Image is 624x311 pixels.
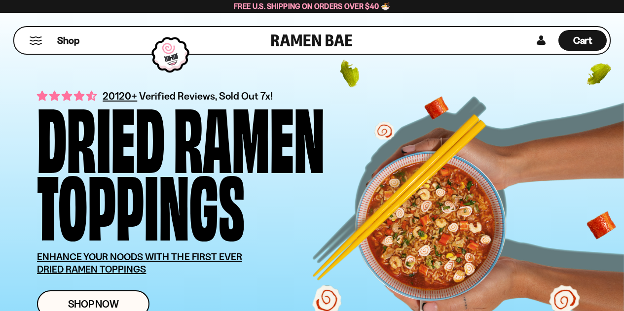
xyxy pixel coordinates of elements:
u: ENHANCE YOUR NOODS WITH THE FIRST EVER DRIED RAMEN TOPPINGS [37,251,242,275]
span: Shop Now [68,299,119,309]
div: Cart [558,27,607,54]
div: Dried [37,101,165,169]
div: Toppings [37,169,245,236]
span: Shop [57,34,79,47]
span: Free U.S. Shipping on Orders over $40 🍜 [234,1,390,11]
div: Ramen [174,101,325,169]
span: Cart [573,35,592,46]
button: Mobile Menu Trigger [29,36,42,45]
a: Shop [57,30,79,51]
